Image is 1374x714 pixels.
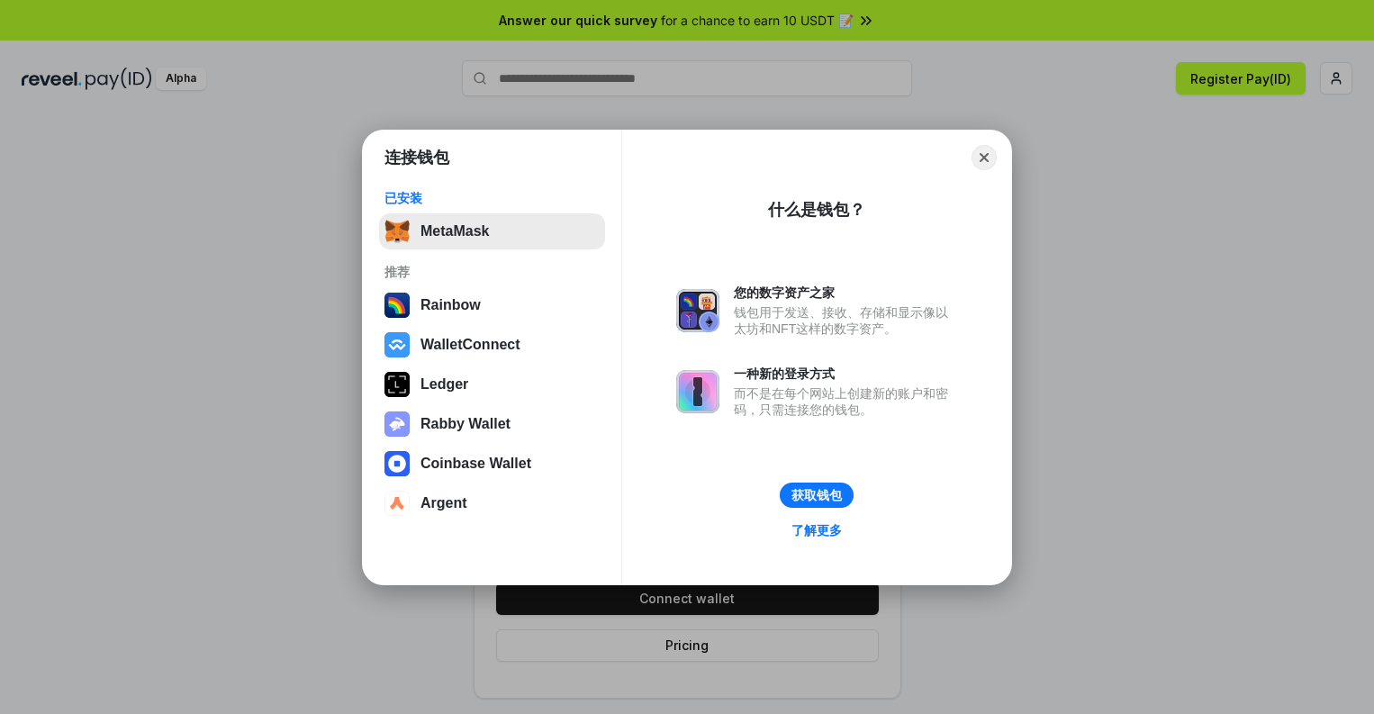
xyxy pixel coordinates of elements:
button: Rainbow [379,287,605,323]
div: 一种新的登录方式 [734,366,957,382]
img: svg+xml,%3Csvg%20xmlns%3D%22http%3A%2F%2Fwww.w3.org%2F2000%2Fsvg%22%20width%3D%2228%22%20height%3... [384,372,410,397]
img: svg+xml,%3Csvg%20fill%3D%22none%22%20height%3D%2233%22%20viewBox%3D%220%200%2035%2033%22%20width%... [384,219,410,244]
img: svg+xml,%3Csvg%20xmlns%3D%22http%3A%2F%2Fwww.w3.org%2F2000%2Fsvg%22%20fill%3D%22none%22%20viewBox... [384,411,410,437]
div: WalletConnect [420,337,520,353]
img: svg+xml,%3Csvg%20width%3D%2228%22%20height%3D%2228%22%20viewBox%3D%220%200%2028%2028%22%20fill%3D... [384,451,410,476]
button: MetaMask [379,213,605,249]
button: Coinbase Wallet [379,446,605,482]
button: Argent [379,485,605,521]
div: 推荐 [384,264,600,280]
div: 什么是钱包？ [768,199,865,221]
div: Rainbow [420,297,481,313]
img: svg+xml,%3Csvg%20xmlns%3D%22http%3A%2F%2Fwww.w3.org%2F2000%2Fsvg%22%20fill%3D%22none%22%20viewBox... [676,370,719,413]
button: Ledger [379,366,605,402]
div: Ledger [420,376,468,393]
button: Close [972,145,997,170]
div: 获取钱包 [791,487,842,503]
div: 钱包用于发送、接收、存储和显示像以太坊和NFT这样的数字资产。 [734,304,957,337]
div: Coinbase Wallet [420,456,531,472]
div: Rabby Wallet [420,416,511,432]
img: svg+xml,%3Csvg%20width%3D%2228%22%20height%3D%2228%22%20viewBox%3D%220%200%2028%2028%22%20fill%3D... [384,491,410,516]
img: svg+xml,%3Csvg%20xmlns%3D%22http%3A%2F%2Fwww.w3.org%2F2000%2Fsvg%22%20fill%3D%22none%22%20viewBox... [676,289,719,332]
button: Rabby Wallet [379,406,605,442]
div: MetaMask [420,223,489,240]
button: WalletConnect [379,327,605,363]
div: 您的数字资产之家 [734,285,957,301]
img: svg+xml,%3Csvg%20width%3D%22120%22%20height%3D%22120%22%20viewBox%3D%220%200%20120%20120%22%20fil... [384,293,410,318]
button: 获取钱包 [780,483,854,508]
img: svg+xml,%3Csvg%20width%3D%2228%22%20height%3D%2228%22%20viewBox%3D%220%200%2028%2028%22%20fill%3D... [384,332,410,357]
div: 了解更多 [791,522,842,538]
div: Argent [420,495,467,511]
h1: 连接钱包 [384,147,449,168]
div: 已安装 [384,190,600,206]
div: 而不是在每个网站上创建新的账户和密码，只需连接您的钱包。 [734,385,957,418]
a: 了解更多 [781,519,853,542]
